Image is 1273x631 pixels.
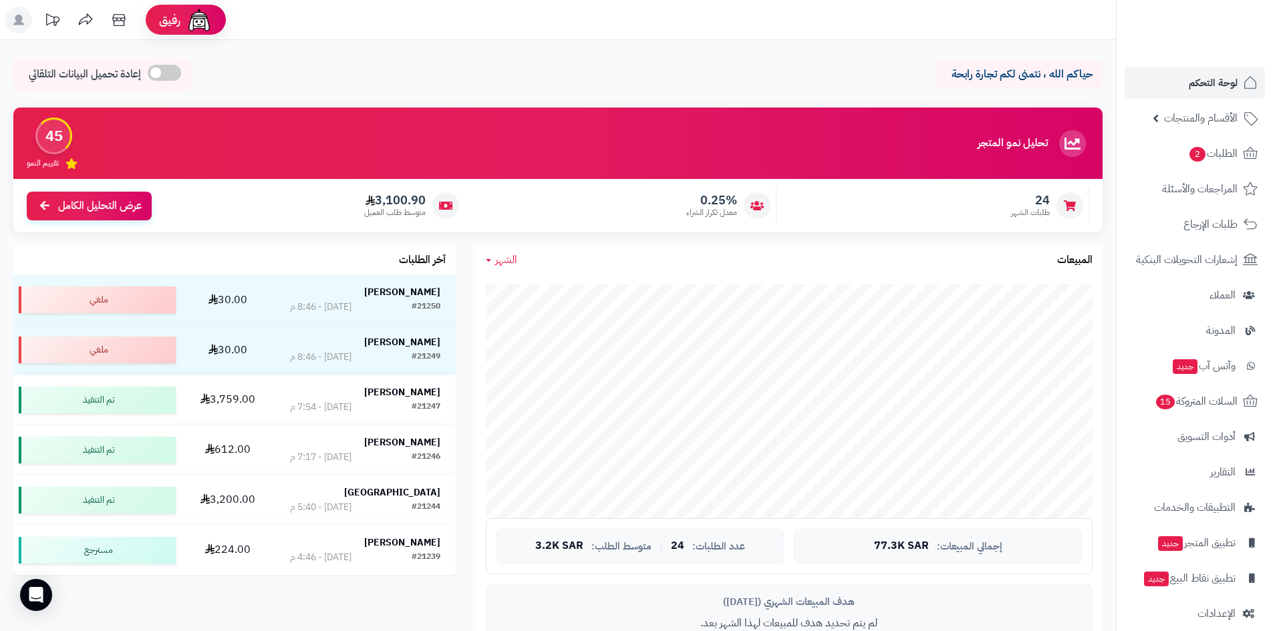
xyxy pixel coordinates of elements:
[412,401,440,414] div: #21247
[181,325,275,375] td: 30.00
[290,451,351,464] div: [DATE] - 7:17 م
[186,7,213,33] img: ai-face.png
[1173,359,1197,374] span: جديد
[181,275,275,325] td: 30.00
[159,12,180,28] span: رفيق
[364,285,440,299] strong: [PERSON_NAME]
[1125,138,1265,170] a: الطلبات2
[19,537,176,564] div: مسترجع
[1057,254,1093,266] h3: المبيعات
[1155,392,1238,411] span: السلات المتروكة
[1157,534,1236,552] span: تطبيق المتجر
[19,487,176,513] div: تم التنفيذ
[978,138,1048,150] h3: تحليل نمو المتجر
[181,525,275,575] td: 224.00
[1210,286,1236,304] span: العملاء
[1177,427,1236,446] span: أدوات التسويق
[495,252,517,268] span: الشهر
[290,501,351,514] div: [DATE] - 5:40 م
[412,351,440,364] div: #21249
[364,385,440,399] strong: [PERSON_NAME]
[35,7,69,37] a: تحديثات المنصة
[1210,463,1236,481] span: التقارير
[20,579,52,611] div: Open Intercom Messenger
[1125,350,1265,382] a: وآتس آبجديد
[1189,147,1206,162] span: 2
[1125,456,1265,488] a: التقارير
[19,437,176,463] div: تم التنفيذ
[1158,536,1183,551] span: جديد
[181,375,275,425] td: 3,759.00
[1125,67,1265,99] a: لوحة التحكم
[497,616,1082,631] p: لم يتم تحديد هدف للمبيعات لهذا الشهر بعد.
[412,300,440,314] div: #21250
[27,192,152,220] a: عرض التحليل الكامل
[412,551,440,564] div: #21239
[1197,604,1236,623] span: الإعدادات
[364,207,426,218] span: متوسط طلب العميل
[692,541,745,552] span: عدد الطلبات:
[1143,569,1236,588] span: تطبيق نقاط البيع
[1125,244,1265,276] a: إشعارات التحويلات البنكية
[1125,562,1265,594] a: تطبيق نقاط البيعجديد
[1136,250,1238,269] span: إشعارات التحويلات البنكية
[1154,498,1236,517] span: التطبيقات والخدمات
[671,540,684,552] span: 24
[1125,208,1265,240] a: طلبات الإرجاع
[344,485,440,499] strong: [GEOGRAPHIC_DATA]
[497,595,1082,609] div: هدف المبيعات الشهري ([DATE])
[937,541,1002,552] span: إجمالي المبيعات:
[486,252,517,268] a: الشهر
[364,335,440,349] strong: [PERSON_NAME]
[1188,144,1238,163] span: الطلبات
[1011,207,1050,218] span: طلبات الشهر
[660,541,663,551] span: |
[874,540,929,552] span: 77.3K SAR
[364,536,440,550] strong: [PERSON_NAME]
[1125,279,1265,311] a: العملاء
[412,501,440,514] div: #21244
[1125,491,1265,523] a: التطبيقات والخدمات
[1125,527,1265,559] a: تطبيق المتجرجديد
[1125,598,1265,630] a: الإعدادات
[181,475,275,525] td: 3,200.00
[58,198,142,214] span: عرض التحليل الكامل
[535,540,583,552] span: 3.2K SAR
[1183,215,1238,234] span: طلبات الإرجاع
[946,67,1093,82] p: حياكم الله ، نتمنى لكم تجارة رابحة
[1164,109,1238,128] span: الأقسام والمنتجات
[591,541,652,552] span: متوسط الطلب:
[27,158,59,169] span: تقييم النمو
[1162,180,1238,198] span: المراجعات والأسئلة
[686,193,737,208] span: 0.25%
[1206,321,1236,340] span: المدونة
[412,451,440,464] div: #21246
[1011,193,1050,208] span: 24
[364,193,426,208] span: 3,100.90
[1182,37,1260,65] img: logo-2.png
[29,67,141,82] span: إعادة تحميل البيانات التلقائي
[290,551,351,564] div: [DATE] - 4:46 م
[1156,395,1175,409] span: 15
[19,337,176,363] div: ملغي
[290,401,351,414] div: [DATE] - 7:54 م
[1125,385,1265,417] a: السلات المتروكة15
[290,351,351,364] div: [DATE] - 8:46 م
[1144,572,1169,586] span: جديد
[1125,421,1265,453] a: أدوات التسويق
[19,387,176,413] div: تم التنفيذ
[1189,73,1238,92] span: لوحة التحكم
[19,286,176,313] div: ملغي
[399,254,446,266] h3: آخر الطلبات
[1125,173,1265,205] a: المراجعات والأسئلة
[364,435,440,449] strong: [PERSON_NAME]
[181,425,275,475] td: 612.00
[1171,357,1236,375] span: وآتس آب
[686,207,737,218] span: معدل تكرار الشراء
[1125,314,1265,347] a: المدونة
[290,300,351,314] div: [DATE] - 8:46 م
